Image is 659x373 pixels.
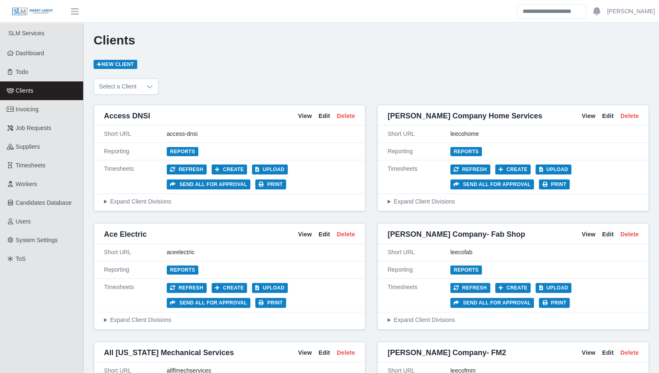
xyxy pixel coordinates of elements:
a: Edit [602,112,614,120]
span: Users [16,218,31,225]
a: View [298,348,312,357]
div: Reporting [388,147,450,156]
button: Print [255,298,286,308]
a: View [298,230,312,239]
span: [PERSON_NAME] Company Home Services [388,110,542,122]
button: Upload [252,283,288,293]
button: Upload [252,164,288,174]
button: Upload [536,283,571,293]
button: Refresh [450,283,490,293]
span: Dashboard [16,50,44,56]
div: Timesheets [388,283,450,308]
span: [PERSON_NAME] Company- Fab Shop [388,228,525,240]
button: Print [539,179,570,189]
button: Refresh [167,283,207,293]
button: Send all for approval [167,298,250,308]
span: Select a Client [94,79,141,94]
div: leecohome [450,130,639,138]
button: Create [212,164,247,174]
a: Edit [318,112,330,120]
img: SLM Logo [12,7,53,16]
a: Edit [602,348,614,357]
button: Print [539,298,570,308]
span: Job Requests [16,125,52,131]
a: Reports [450,265,482,275]
a: Edit [318,230,330,239]
a: Reports [167,147,198,156]
span: Candidates Database [16,199,72,206]
span: Workers [16,181,37,187]
div: Timesheets [104,283,167,308]
span: Ace Electric [104,228,147,240]
div: Reporting [388,265,450,274]
input: Search [517,4,586,19]
div: leecofab [450,248,639,257]
span: Todo [16,69,28,75]
button: Create [495,283,531,293]
a: Reports [167,265,198,275]
span: Timesheets [16,162,46,169]
button: Send all for approval [167,179,250,189]
summary: Expand Client Divisions [388,197,639,206]
summary: Expand Client Divisions [104,197,355,206]
div: Timesheets [388,164,450,189]
span: SLM Services [8,30,44,37]
a: Reports [450,147,482,156]
a: View [298,112,312,120]
button: Create [212,283,247,293]
button: Print [255,179,286,189]
div: aceelectric [167,248,355,257]
div: Reporting [104,265,167,274]
div: Short URL [104,130,167,138]
a: Delete [620,230,639,239]
button: Send all for approval [450,298,534,308]
a: View [582,230,595,239]
span: Clients [16,87,34,94]
a: Edit [318,348,330,357]
div: Reporting [104,147,167,156]
span: All [US_STATE] Mechanical Services [104,347,234,358]
a: Delete [620,112,639,120]
a: Edit [602,230,614,239]
span: System Settings [16,237,58,243]
a: View [582,112,595,120]
a: View [582,348,595,357]
span: Access DNSI [104,110,150,122]
div: Short URL [104,248,167,257]
span: ToS [16,255,26,262]
a: Delete [620,348,639,357]
summary: Expand Client Divisions [104,316,355,324]
button: Send all for approval [450,179,534,189]
a: Delete [337,112,355,120]
a: [PERSON_NAME] [607,7,655,16]
div: access-dnsi [167,130,355,138]
a: New Client [94,60,137,69]
div: Short URL [388,130,450,138]
button: Upload [536,164,571,174]
div: Short URL [388,248,450,257]
button: Refresh [167,164,207,174]
a: Delete [337,230,355,239]
h1: Clients [94,33,649,48]
div: Timesheets [104,164,167,189]
a: Delete [337,348,355,357]
button: Create [495,164,531,174]
summary: Expand Client Divisions [388,316,639,324]
span: [PERSON_NAME] Company- FM2 [388,347,506,358]
span: Suppliers [16,143,40,150]
button: Refresh [450,164,490,174]
span: Invoicing [16,106,39,113]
